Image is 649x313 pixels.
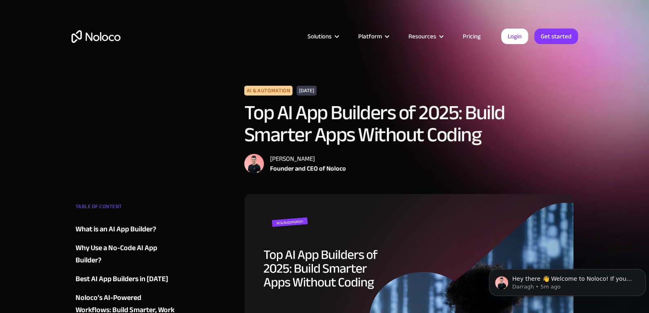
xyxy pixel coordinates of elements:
div: Resources [398,31,453,42]
iframe: Intercom notifications message [486,252,649,309]
div: [PERSON_NAME] [270,154,346,164]
div: AI & Automation [244,86,293,95]
div: Platform [348,31,398,42]
a: Login [501,29,528,44]
div: Platform [358,31,382,42]
div: Founder and CEO of Noloco [270,164,346,173]
div: Resources [408,31,436,42]
div: What is an AI App Builder? [76,223,156,235]
a: Get started [534,29,578,44]
div: Solutions [297,31,348,42]
div: Best AI App Builders in [DATE] [76,273,168,285]
div: Solutions [308,31,332,42]
a: Pricing [453,31,491,42]
a: What is an AI App Builder? [76,223,174,235]
a: Why Use a No-Code AI App Builder? [76,242,174,266]
div: [DATE] [297,86,317,95]
div: TABLE OF CONTENT [76,200,174,217]
a: home [71,30,120,43]
h1: Top AI App Builders of 2025: Build Smarter Apps Without Coding [244,102,574,146]
a: Best AI App Builders in [DATE] [76,273,174,285]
